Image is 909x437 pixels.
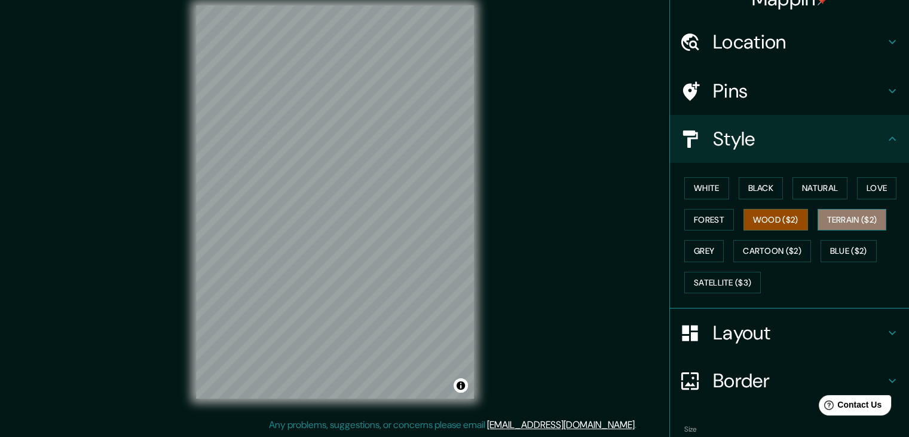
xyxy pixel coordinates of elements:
[803,390,896,424] iframe: Help widget launcher
[739,177,783,199] button: Black
[684,209,734,231] button: Forest
[454,378,468,393] button: Toggle attribution
[733,240,811,262] button: Cartoon ($2)
[670,18,909,66] div: Location
[713,321,885,345] h4: Layout
[269,418,636,432] p: Any problems, suggestions, or concerns please email .
[713,369,885,393] h4: Border
[670,67,909,115] div: Pins
[684,177,729,199] button: White
[792,177,847,199] button: Natural
[713,79,885,103] h4: Pins
[821,240,877,262] button: Blue ($2)
[713,127,885,151] h4: Style
[684,424,697,435] label: Size
[487,418,635,431] a: [EMAIL_ADDRESS][DOMAIN_NAME]
[670,309,909,357] div: Layout
[636,418,638,432] div: .
[684,272,761,294] button: Satellite ($3)
[670,115,909,163] div: Style
[713,30,885,54] h4: Location
[818,209,887,231] button: Terrain ($2)
[638,418,641,432] div: .
[743,209,808,231] button: Wood ($2)
[684,240,724,262] button: Grey
[196,5,474,399] canvas: Map
[670,357,909,405] div: Border
[857,177,896,199] button: Love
